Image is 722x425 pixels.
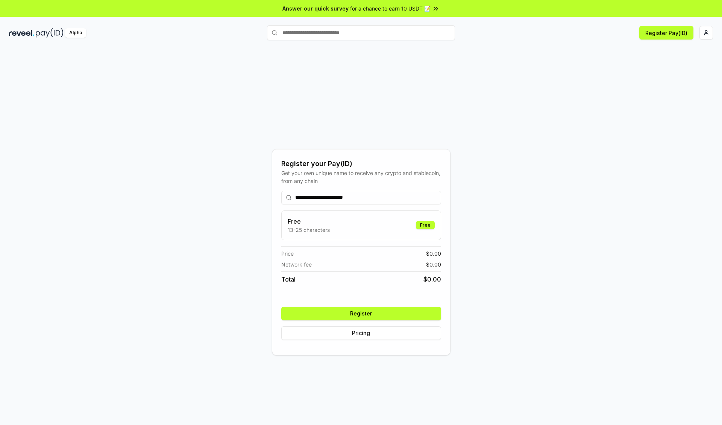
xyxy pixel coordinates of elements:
[282,5,349,12] span: Answer our quick survey
[350,5,431,12] span: for a chance to earn 10 USDT 📝
[281,158,441,169] div: Register your Pay(ID)
[281,250,294,257] span: Price
[281,169,441,185] div: Get your own unique name to receive any crypto and stablecoin, from any chain
[281,275,296,284] span: Total
[9,28,34,38] img: reveel_dark
[288,226,330,234] p: 13-25 characters
[426,250,441,257] span: $ 0.00
[423,275,441,284] span: $ 0.00
[288,217,330,226] h3: Free
[426,260,441,268] span: $ 0.00
[65,28,86,38] div: Alpha
[281,260,312,268] span: Network fee
[281,326,441,340] button: Pricing
[639,26,693,40] button: Register Pay(ID)
[36,28,64,38] img: pay_id
[281,307,441,320] button: Register
[416,221,435,229] div: Free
